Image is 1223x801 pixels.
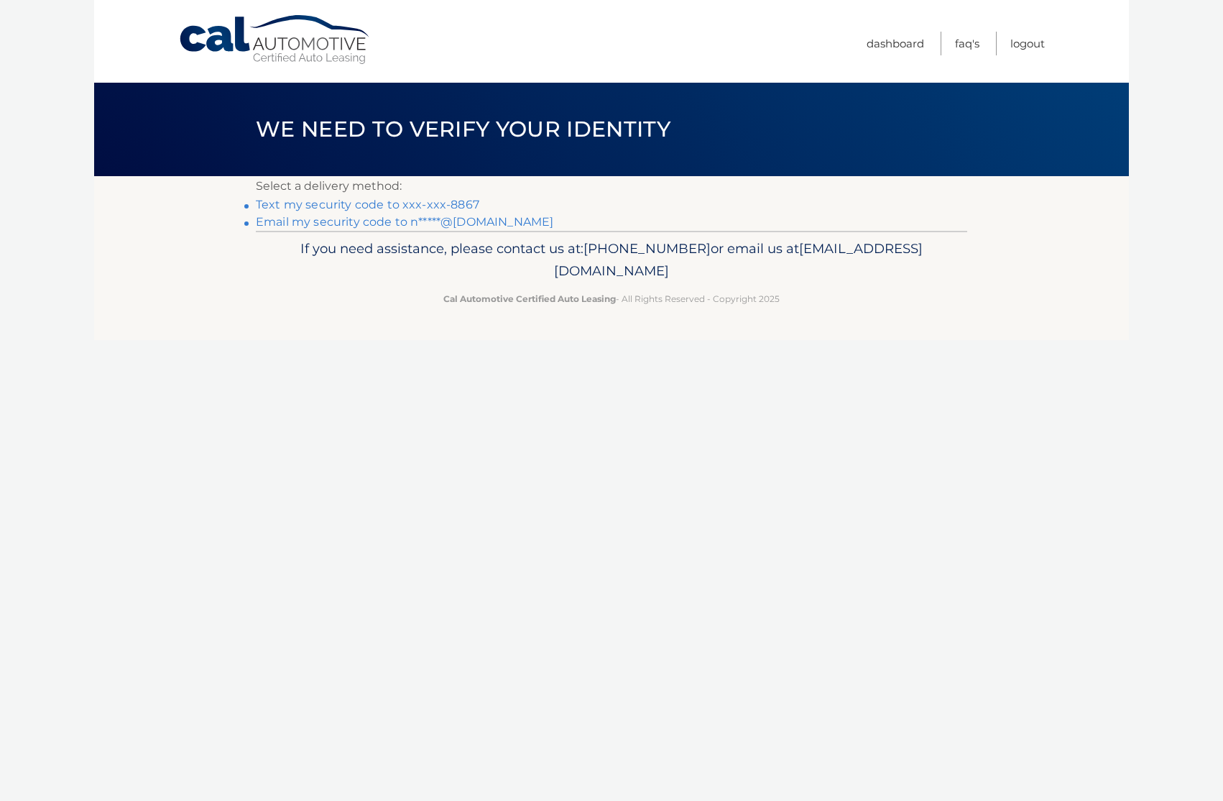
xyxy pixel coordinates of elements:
strong: Cal Automotive Certified Auto Leasing [443,293,616,304]
span: We need to verify your identity [256,116,670,142]
a: FAQ's [955,32,979,55]
a: Cal Automotive [178,14,372,65]
a: Email my security code to n*****@[DOMAIN_NAME] [256,215,553,229]
p: Select a delivery method: [256,176,967,196]
a: Logout [1010,32,1045,55]
a: Text my security code to xxx-xxx-8867 [256,198,479,211]
p: - All Rights Reserved - Copyright 2025 [265,291,958,306]
p: If you need assistance, please contact us at: or email us at [265,237,958,283]
a: Dashboard [867,32,924,55]
span: [PHONE_NUMBER] [583,240,711,257]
